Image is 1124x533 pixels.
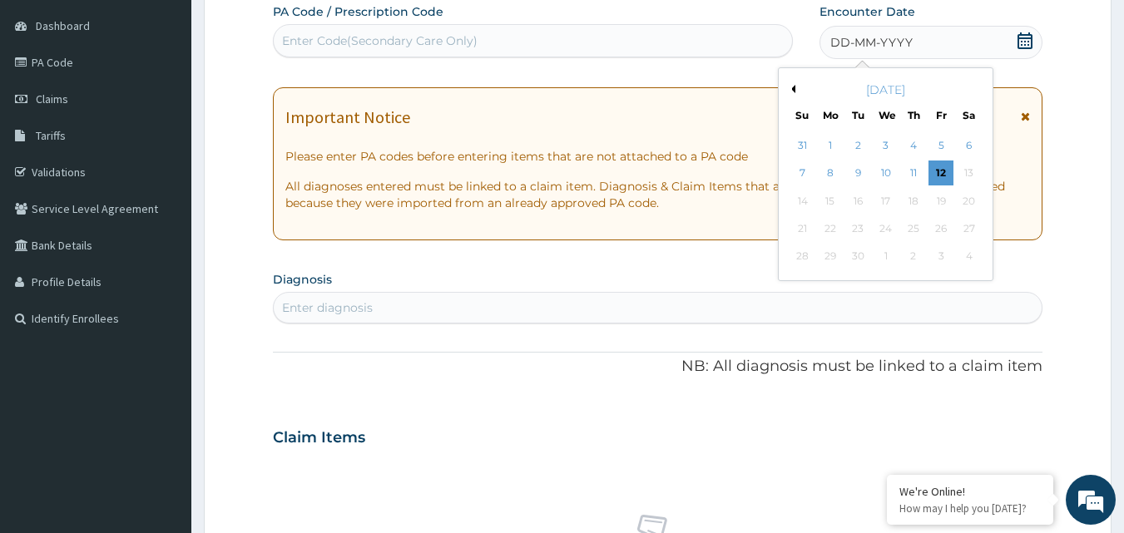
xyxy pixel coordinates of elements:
[818,244,843,269] div: Not available Monday, September 29th, 2025
[928,216,953,241] div: Not available Friday, September 26th, 2025
[957,161,982,186] div: Not available Saturday, September 13th, 2025
[790,189,815,214] div: Not available Sunday, September 14th, 2025
[790,244,815,269] div: Not available Sunday, September 28th, 2025
[285,148,1031,165] p: Please enter PA codes before entering items that are not attached to a PA code
[901,216,926,241] div: Not available Thursday, September 25th, 2025
[282,299,373,316] div: Enter diagnosis
[818,189,843,214] div: Not available Monday, September 15th, 2025
[790,216,815,241] div: Not available Sunday, September 21st, 2025
[787,85,795,93] button: Previous Month
[846,244,871,269] div: Not available Tuesday, September 30th, 2025
[36,18,90,33] span: Dashboard
[846,161,871,186] div: Choose Tuesday, September 9th, 2025
[285,178,1031,211] p: All diagnoses entered must be linked to a claim item. Diagnosis & Claim Items that are visible bu...
[846,216,871,241] div: Not available Tuesday, September 23rd, 2025
[901,161,926,186] div: Choose Thursday, September 11th, 2025
[879,108,893,122] div: We
[789,132,983,271] div: month 2025-09
[957,244,982,269] div: Not available Saturday, October 4th, 2025
[36,128,66,143] span: Tariffs
[846,133,871,158] div: Choose Tuesday, September 2nd, 2025
[928,244,953,269] div: Not available Friday, October 3rd, 2025
[273,429,365,447] h3: Claim Items
[901,244,926,269] div: Not available Thursday, October 2nd, 2025
[957,133,982,158] div: Choose Saturday, September 6th, 2025
[790,161,815,186] div: Choose Sunday, September 7th, 2025
[874,133,899,158] div: Choose Wednesday, September 3rd, 2025
[874,189,899,214] div: Not available Wednesday, September 17th, 2025
[830,34,913,51] span: DD-MM-YYYY
[963,108,977,122] div: Sa
[874,161,899,186] div: Choose Wednesday, September 10th, 2025
[928,161,953,186] div: Choose Friday, September 12th, 2025
[818,161,843,186] div: Choose Monday, September 8th, 2025
[790,133,815,158] div: Choose Sunday, August 31st, 2025
[957,189,982,214] div: Not available Saturday, September 20th, 2025
[907,108,921,122] div: Th
[818,216,843,241] div: Not available Monday, September 22nd, 2025
[928,189,953,214] div: Not available Friday, September 19th, 2025
[899,501,1041,516] p: How may I help you today?
[934,108,948,122] div: Fr
[785,81,986,98] div: [DATE]
[901,133,926,158] div: Choose Thursday, September 4th, 2025
[282,32,478,49] div: Enter Code(Secondary Care Only)
[36,91,68,106] span: Claims
[823,108,837,122] div: Mo
[874,216,899,241] div: Not available Wednesday, September 24th, 2025
[285,108,410,126] h1: Important Notice
[874,244,899,269] div: Not available Wednesday, October 1st, 2025
[928,133,953,158] div: Choose Friday, September 5th, 2025
[818,133,843,158] div: Choose Monday, September 1st, 2025
[901,189,926,214] div: Not available Thursday, September 18th, 2025
[819,3,915,20] label: Encounter Date
[846,189,871,214] div: Not available Tuesday, September 16th, 2025
[957,216,982,241] div: Not available Saturday, September 27th, 2025
[273,3,443,20] label: PA Code / Prescription Code
[273,356,1043,378] p: NB: All diagnosis must be linked to a claim item
[851,108,865,122] div: Tu
[899,484,1041,499] div: We're Online!
[273,271,332,288] label: Diagnosis
[795,108,810,122] div: Su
